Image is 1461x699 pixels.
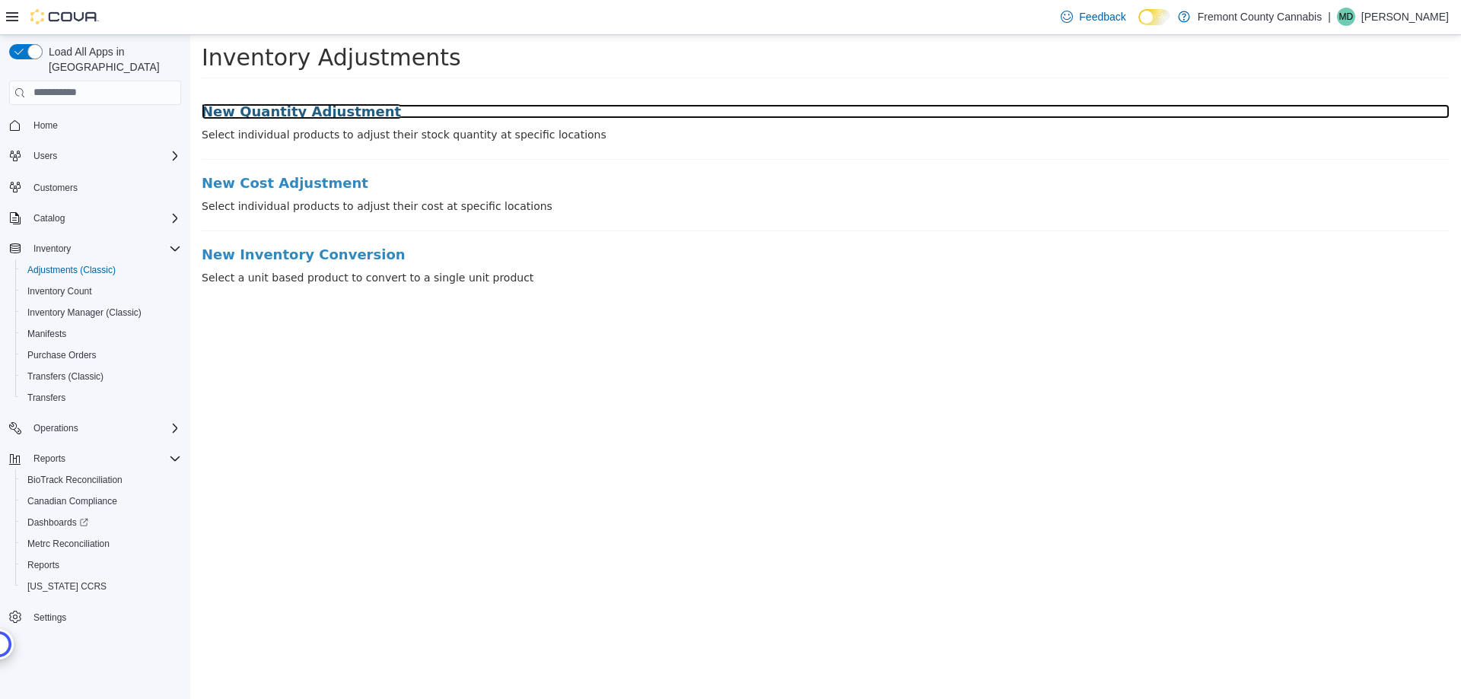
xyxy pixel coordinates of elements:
[27,240,77,258] button: Inventory
[1328,8,1331,26] p: |
[33,422,78,434] span: Operations
[1198,8,1322,26] p: Fremont County Cannabis
[27,495,117,507] span: Canadian Compliance
[27,240,181,258] span: Inventory
[15,366,187,387] button: Transfers (Classic)
[1055,2,1132,32] a: Feedback
[9,108,181,668] nav: Complex example
[15,512,187,533] a: Dashboards
[15,345,187,366] button: Purchase Orders
[21,346,181,364] span: Purchase Orders
[27,209,71,227] button: Catalog
[27,179,84,197] a: Customers
[27,538,110,550] span: Metrc Reconciliation
[21,556,181,574] span: Reports
[1361,8,1449,26] p: [PERSON_NAME]
[11,212,1259,227] a: New Inventory Conversion
[27,349,97,361] span: Purchase Orders
[11,141,1259,156] a: New Cost Adjustment
[21,282,181,300] span: Inventory Count
[15,554,187,576] button: Reports
[33,243,71,255] span: Inventory
[15,259,187,281] button: Adjustments (Classic)
[27,370,103,383] span: Transfers (Classic)
[21,367,110,386] a: Transfers (Classic)
[3,606,187,628] button: Settings
[21,303,181,322] span: Inventory Manager (Classic)
[33,612,66,624] span: Settings
[27,116,181,135] span: Home
[33,182,78,194] span: Customers
[21,303,148,322] a: Inventory Manager (Classic)
[33,119,58,132] span: Home
[15,302,187,323] button: Inventory Manager (Classic)
[27,328,66,340] span: Manifests
[1337,8,1355,26] div: Megan Dame
[27,264,116,276] span: Adjustments (Classic)
[27,285,92,297] span: Inventory Count
[3,448,187,469] button: Reports
[3,145,187,167] button: Users
[3,238,187,259] button: Inventory
[27,474,123,486] span: BioTrack Reconciliation
[15,387,187,408] button: Transfers
[21,556,65,574] a: Reports
[30,9,99,24] img: Cova
[15,533,187,554] button: Metrc Reconciliation
[15,281,187,302] button: Inventory Count
[3,176,187,198] button: Customers
[21,577,113,596] a: [US_STATE] CCRS
[27,580,107,593] span: [US_STATE] CCRS
[3,114,187,136] button: Home
[21,261,181,279] span: Adjustments (Classic)
[27,116,64,135] a: Home
[21,346,103,364] a: Purchase Orders
[27,147,63,165] button: Users
[3,208,187,229] button: Catalog
[11,9,271,36] span: Inventory Adjustments
[27,450,72,468] button: Reports
[21,389,72,407] a: Transfers
[33,150,57,162] span: Users
[15,491,187,512] button: Canadian Compliance
[33,453,65,465] span: Reports
[21,282,98,300] a: Inventory Count
[11,164,1259,180] p: Select individual products to adjust their cost at specific locations
[21,325,72,343] a: Manifests
[1138,25,1139,26] span: Dark Mode
[27,419,84,437] button: Operations
[27,209,181,227] span: Catalog
[21,261,122,279] a: Adjustments (Classic)
[21,367,181,386] span: Transfers (Classic)
[21,492,181,510] span: Canadian Compliance
[27,419,181,437] span: Operations
[33,212,65,224] span: Catalog
[21,535,116,553] a: Metrc Reconciliation
[21,513,94,532] a: Dashboards
[21,471,181,489] span: BioTrack Reconciliation
[21,513,181,532] span: Dashboards
[27,450,181,468] span: Reports
[11,69,1259,84] h3: New Quantity Adjustment
[3,418,187,439] button: Operations
[27,177,181,196] span: Customers
[1079,9,1125,24] span: Feedback
[21,535,181,553] span: Metrc Reconciliation
[27,516,88,529] span: Dashboards
[27,608,72,627] a: Settings
[15,576,187,597] button: [US_STATE] CCRS
[27,147,181,165] span: Users
[21,577,181,596] span: Washington CCRS
[43,44,181,75] span: Load All Apps in [GEOGRAPHIC_DATA]
[27,559,59,571] span: Reports
[11,235,1259,251] p: Select a unit based product to convert to a single unit product
[15,323,187,345] button: Manifests
[27,608,181,627] span: Settings
[21,389,181,407] span: Transfers
[1339,8,1354,26] span: MD
[15,469,187,491] button: BioTrack Reconciliation
[11,92,1259,108] p: Select individual products to adjust their stock quantity at specific locations
[27,307,142,319] span: Inventory Manager (Classic)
